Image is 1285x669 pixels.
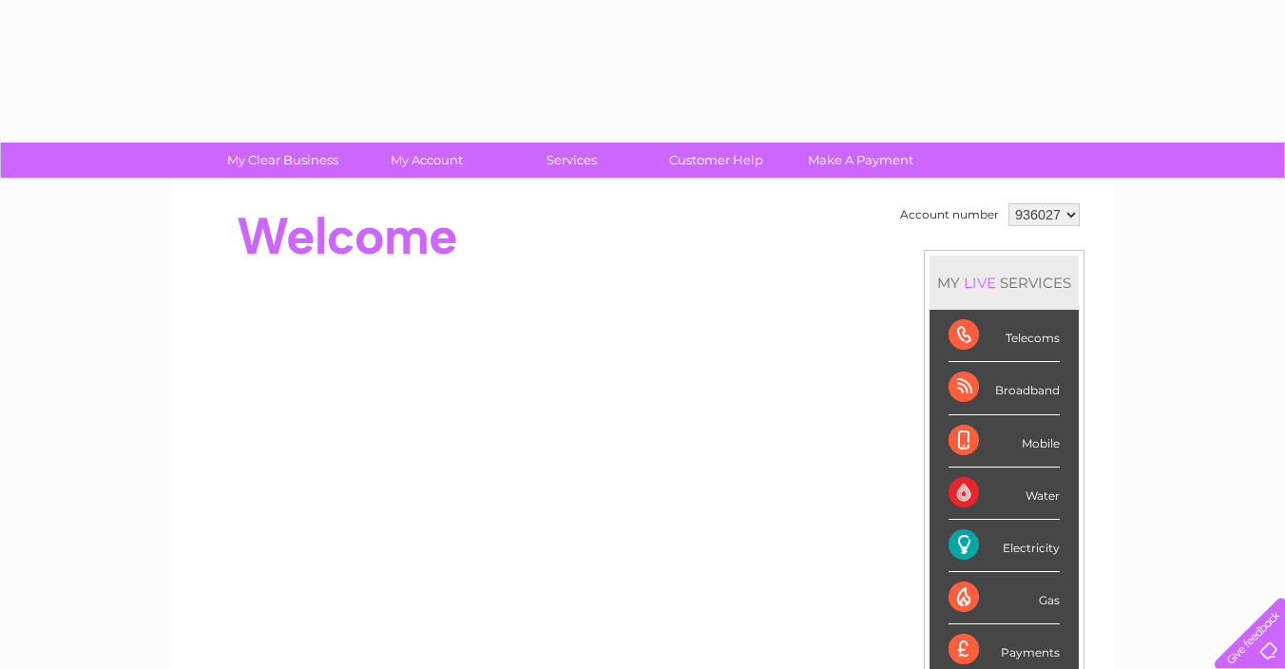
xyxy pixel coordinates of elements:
[949,572,1060,624] div: Gas
[949,520,1060,572] div: Electricity
[930,256,1079,310] div: MY SERVICES
[493,143,650,178] a: Services
[638,143,795,178] a: Customer Help
[960,274,1000,292] div: LIVE
[895,199,1004,231] td: Account number
[949,362,1060,414] div: Broadband
[204,143,361,178] a: My Clear Business
[949,468,1060,520] div: Water
[949,310,1060,362] div: Telecoms
[949,415,1060,468] div: Mobile
[782,143,939,178] a: Make A Payment
[349,143,506,178] a: My Account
